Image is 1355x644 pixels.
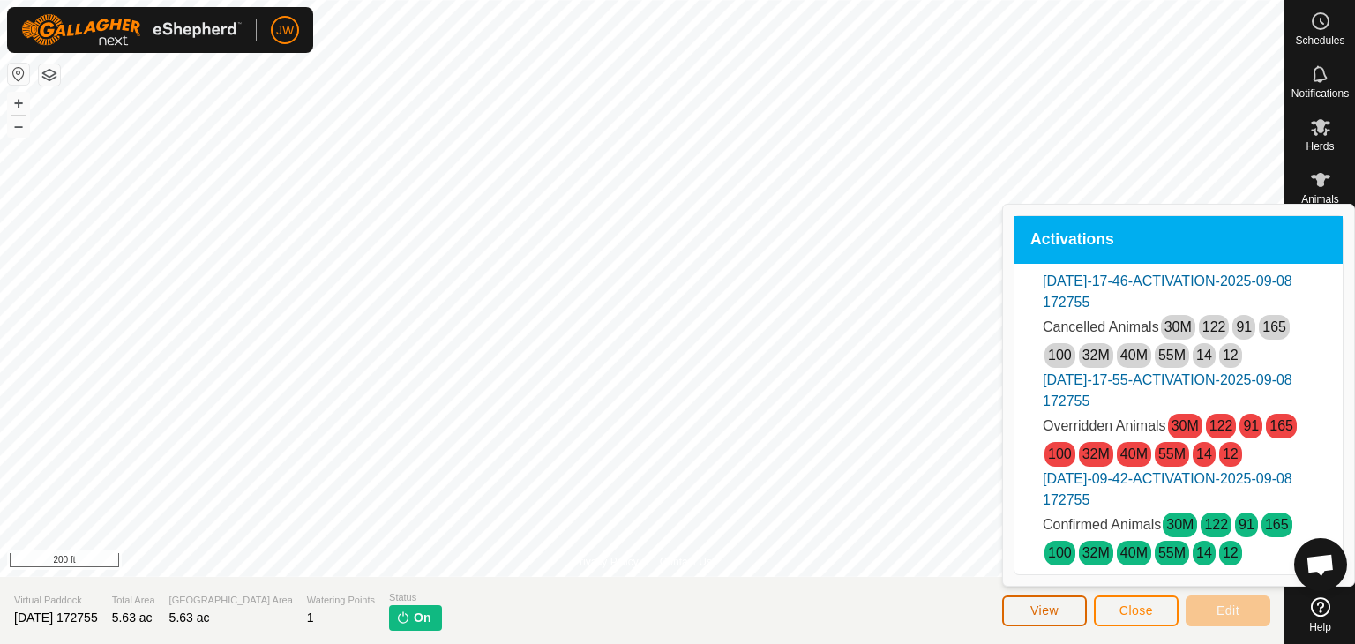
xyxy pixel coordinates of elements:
[307,593,375,608] span: Watering Points
[14,610,98,625] span: [DATE] 172755
[1043,418,1166,433] span: Overridden Animals
[169,593,293,608] span: [GEOGRAPHIC_DATA] Area
[1301,194,1339,205] span: Animals
[112,610,153,625] span: 5.63 ac
[1236,319,1252,334] a: 91
[1309,622,1331,633] span: Help
[1291,88,1349,99] span: Notifications
[1306,141,1334,152] span: Herds
[1262,319,1286,334] a: 165
[1030,603,1059,618] span: View
[1002,595,1087,626] button: View
[1172,418,1199,433] a: 30M
[1158,446,1186,461] a: 55M
[1223,348,1239,363] a: 12
[1048,545,1072,560] a: 100
[1120,348,1148,363] a: 40M
[1164,319,1192,334] a: 30M
[1239,517,1254,532] a: 91
[307,610,314,625] span: 1
[1048,348,1072,363] a: 100
[1209,418,1233,433] a: 122
[660,554,712,570] a: Contact Us
[169,610,210,625] span: 5.63 ac
[1196,446,1212,461] a: 14
[1120,446,1148,461] a: 40M
[1043,517,1161,532] span: Confirmed Animals
[1166,517,1194,532] a: 30M
[1269,418,1293,433] a: 165
[1082,545,1110,560] a: 32M
[1043,471,1292,507] a: [DATE]-09-42-ACTIVATION-2025-09-08 172755
[21,14,242,46] img: Gallagher Logo
[1158,348,1186,363] a: 55M
[1196,348,1212,363] a: 14
[1186,595,1270,626] button: Edit
[1295,35,1344,46] span: Schedules
[1030,232,1114,248] span: Activations
[1223,545,1239,560] a: 12
[1294,538,1347,591] div: Open chat
[396,610,410,625] img: turn-on
[573,554,639,570] a: Privacy Policy
[8,93,29,114] button: +
[1048,446,1072,461] a: 100
[1265,517,1289,532] a: 165
[1285,590,1355,640] a: Help
[1082,446,1110,461] a: 32M
[1043,319,1159,334] span: Cancelled Animals
[14,593,98,608] span: Virtual Paddock
[8,64,29,85] button: Reset Map
[112,593,155,608] span: Total Area
[39,64,60,86] button: Map Layers
[389,590,441,605] span: Status
[8,116,29,137] button: –
[1043,372,1292,408] a: [DATE]-17-55-ACTIVATION-2025-09-08 172755
[1043,273,1292,310] a: [DATE]-17-46-ACTIVATION-2025-09-08 172755
[1158,545,1186,560] a: 55M
[1120,545,1148,560] a: 40M
[1082,348,1110,363] a: 32M
[1094,595,1179,626] button: Close
[1243,418,1259,433] a: 91
[414,609,430,627] span: On
[1223,446,1239,461] a: 12
[1119,603,1153,618] span: Close
[1204,517,1228,532] a: 122
[276,21,294,40] span: JW
[1217,603,1239,618] span: Edit
[1196,545,1212,560] a: 14
[1202,319,1226,334] a: 122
